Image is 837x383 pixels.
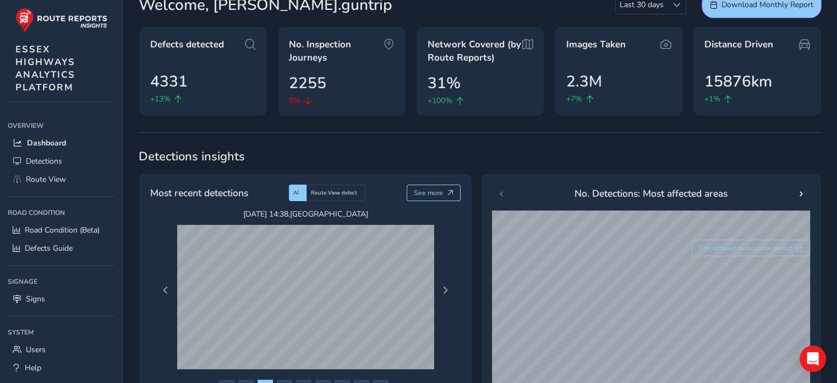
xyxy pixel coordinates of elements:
span: Defects detected [150,38,224,51]
span: See more [414,188,443,197]
span: Detections [26,156,62,166]
a: Signs [8,290,115,308]
button: Next Page [437,283,453,298]
button: See more [407,185,461,201]
span: Signs [26,294,45,304]
span: 2255 [289,72,326,95]
a: Route View [8,170,115,188]
div: AI [289,185,307,201]
span: Road Condition (Beta) [25,225,100,235]
span: 0% [289,95,300,106]
span: Images Taken [566,38,625,51]
img: rr logo [15,8,107,33]
span: 2.3M [566,70,601,93]
span: +1% [704,93,720,105]
div: Overview [8,117,115,134]
div: Signage [8,273,115,290]
div: Open Intercom Messenger [800,346,826,372]
span: +7% [566,93,582,105]
div: System [8,324,115,341]
span: ESSEX HIGHWAYS ANALYTICS PLATFORM [15,43,75,94]
span: Most recent detections [150,186,248,200]
span: Route View defect [311,189,357,197]
span: 15876km [704,70,772,93]
span: +100% [428,95,452,106]
span: Route View [26,174,66,185]
span: Help [25,363,41,373]
span: Distance Driven [704,38,773,51]
span: AI [293,189,299,197]
a: Defects Guide [8,239,115,257]
span: Users [26,344,46,355]
span: 31% [428,72,461,95]
span: 4331 [150,70,188,93]
a: Users [8,341,115,359]
span: No. Inspection Journeys [289,38,384,64]
a: Help [8,359,115,377]
span: Defects Guide [25,243,73,253]
a: Dashboard [8,134,115,152]
span: +13% [150,93,171,105]
button: Previous Page [158,283,173,298]
a: Road Condition (Beta) [8,221,115,239]
a: Detections [8,152,115,170]
span: Detections insights [139,148,822,165]
span: No. Detections: Most affected areas [575,186,727,201]
button: See difference for same period [692,240,811,256]
div: Road Condition [8,204,115,221]
span: Network Covered (by Route Reports) [428,38,522,64]
span: [DATE] 14:38 , [GEOGRAPHIC_DATA] [177,209,434,219]
span: See difference for same period [699,244,792,252]
span: Dashboard [27,138,66,148]
div: Route View defect [307,185,365,201]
